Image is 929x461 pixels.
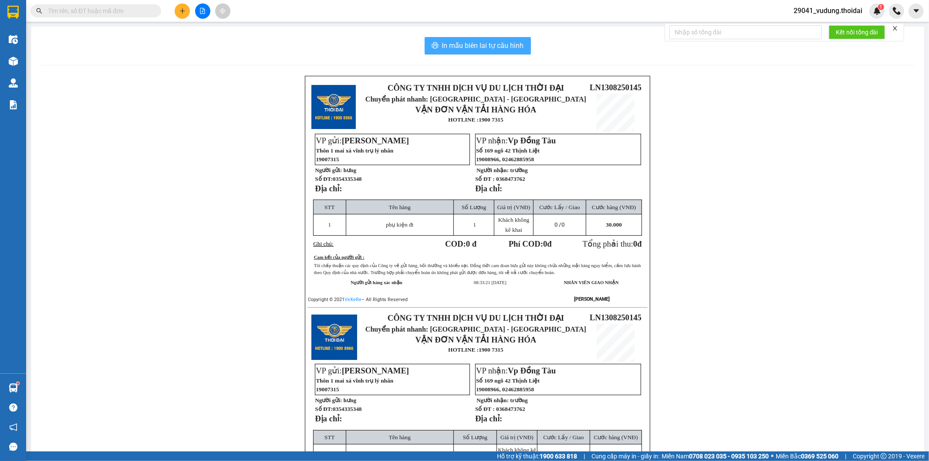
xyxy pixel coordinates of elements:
span: plus [179,8,186,14]
span: hưng [344,397,357,403]
span: VP gửi: [316,366,409,375]
span: Số 169 ngõ 42 Thịnh Liệt [476,377,540,384]
strong: CÔNG TY TNHH DỊCH VỤ DU LỊCH THỜI ĐẠI [388,83,564,92]
span: Số Lượng [463,434,487,441]
span: 29041_vudung.thoidai [787,5,869,16]
span: 0368473762 [496,176,525,182]
span: đ [637,239,642,248]
span: Vp Đồng Tàu [508,366,556,375]
strong: 0369 525 060 [801,453,838,460]
img: logo [4,31,10,75]
span: Thôn 1 mai xá vĩnh trụ lý nhân [316,147,393,154]
button: Kết nối tổng đài [829,25,885,39]
span: Copyright © 2021 – All Rights Reserved [308,297,408,302]
strong: Người nhận: [476,167,509,173]
span: LN1308250145 [590,313,642,322]
span: ⚪️ [771,454,774,458]
button: caret-down [909,3,924,19]
span: Chuyển phát nhanh: [GEOGRAPHIC_DATA] - [GEOGRAPHIC_DATA] [365,325,586,333]
span: file-add [199,8,206,14]
span: 1 [879,4,882,10]
strong: Người gửi: [315,397,342,403]
span: VP gửi: [316,136,409,145]
a: VeXeRe [345,297,361,302]
button: aim [215,3,230,19]
span: search [36,8,42,14]
span: Chuyển phát nhanh: [GEOGRAPHIC_DATA] - [GEOGRAPHIC_DATA] [365,95,586,103]
span: 0354335348 [333,176,362,182]
span: Giá trị (VNĐ) [500,434,534,441]
span: Cước hàng (VNĐ) [594,434,638,441]
strong: Địa chỉ: [475,414,502,423]
span: notification [9,423,17,431]
span: trường [510,167,527,173]
span: VP nhận: [476,136,556,145]
span: [PERSON_NAME] [342,136,409,145]
span: aim [220,8,226,14]
span: Vp Đồng Tàu [508,136,556,145]
img: warehouse-icon [9,35,18,44]
span: Kết nối tổng đài [836,27,878,37]
button: printerIn mẫu biên lai tự cấu hình [425,37,531,54]
img: logo [311,315,357,360]
strong: VẬN ĐƠN VẬN TẢI HÀNG HÓA [416,335,537,344]
input: Nhập số tổng đài [669,25,822,39]
span: Cước Lấy / Giao [543,434,584,441]
span: printer [432,42,439,50]
strong: Số ĐT: [315,406,361,412]
span: 0368473762 [496,406,525,412]
span: Tên hàng [389,204,411,210]
span: VP nhận: [476,366,556,375]
img: phone-icon [893,7,901,15]
strong: Địa chỉ: [315,414,342,423]
span: | [584,451,585,461]
span: Giá trị (VNĐ) [497,204,530,210]
strong: 1900 633 818 [540,453,577,460]
strong: 1900 7315 [479,116,503,123]
span: Tổng phải thu: [583,239,642,248]
u: Cam kết của người gửi : [314,255,365,260]
span: 0 [543,239,547,248]
img: icon-new-feature [873,7,881,15]
span: question-circle [9,403,17,412]
img: warehouse-icon [9,78,18,88]
span: phụ kiện đt [386,221,413,228]
img: warehouse-icon [9,383,18,393]
img: logo [311,85,356,129]
span: 0354335348 [333,406,362,412]
span: 1 [328,221,331,228]
strong: COD: [445,239,476,248]
span: 19007315 [316,386,339,393]
span: hưng [344,167,357,173]
span: caret-down [912,7,920,15]
span: Cung cấp máy in - giấy in: [591,451,659,461]
span: 19008966, 02462885958 [476,156,534,163]
span: Chuyển phát nhanh: [GEOGRAPHIC_DATA] - [GEOGRAPHIC_DATA] [14,37,89,68]
input: Tìm tên, số ĐT hoặc mã đơn [48,6,151,16]
span: Số 169 ngõ 42 Thịnh Liệt [476,147,540,154]
strong: HOTLINE : [448,346,479,353]
strong: Địa chỉ: [475,184,502,193]
strong: [PERSON_NAME] [574,296,610,302]
span: LN1308250140 [91,58,143,68]
span: Tên hàng [389,434,411,441]
button: file-add [195,3,210,19]
img: logo-vxr [7,6,19,19]
img: warehouse-icon [9,57,18,66]
span: message [9,443,17,451]
strong: Phí COD: đ [509,239,552,248]
sup: 1 [17,382,19,385]
span: [PERSON_NAME] [342,366,409,375]
span: Miền Bắc [776,451,838,461]
strong: Số ĐT : [475,406,495,412]
span: 19007315 [316,156,339,163]
strong: Người nhận: [476,397,509,403]
span: Miền Nam [662,451,769,461]
span: Số Lượng [462,204,486,210]
span: 0 [633,239,637,248]
span: 0 [562,221,565,228]
strong: 1900 7315 [479,346,503,353]
span: Tôi chấp thuận các quy định của Công ty về gửi hàng, bồi thường và khiếu nại. Đồng thời cam đoan ... [314,263,641,275]
span: STT [324,204,335,210]
span: copyright [881,453,887,459]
